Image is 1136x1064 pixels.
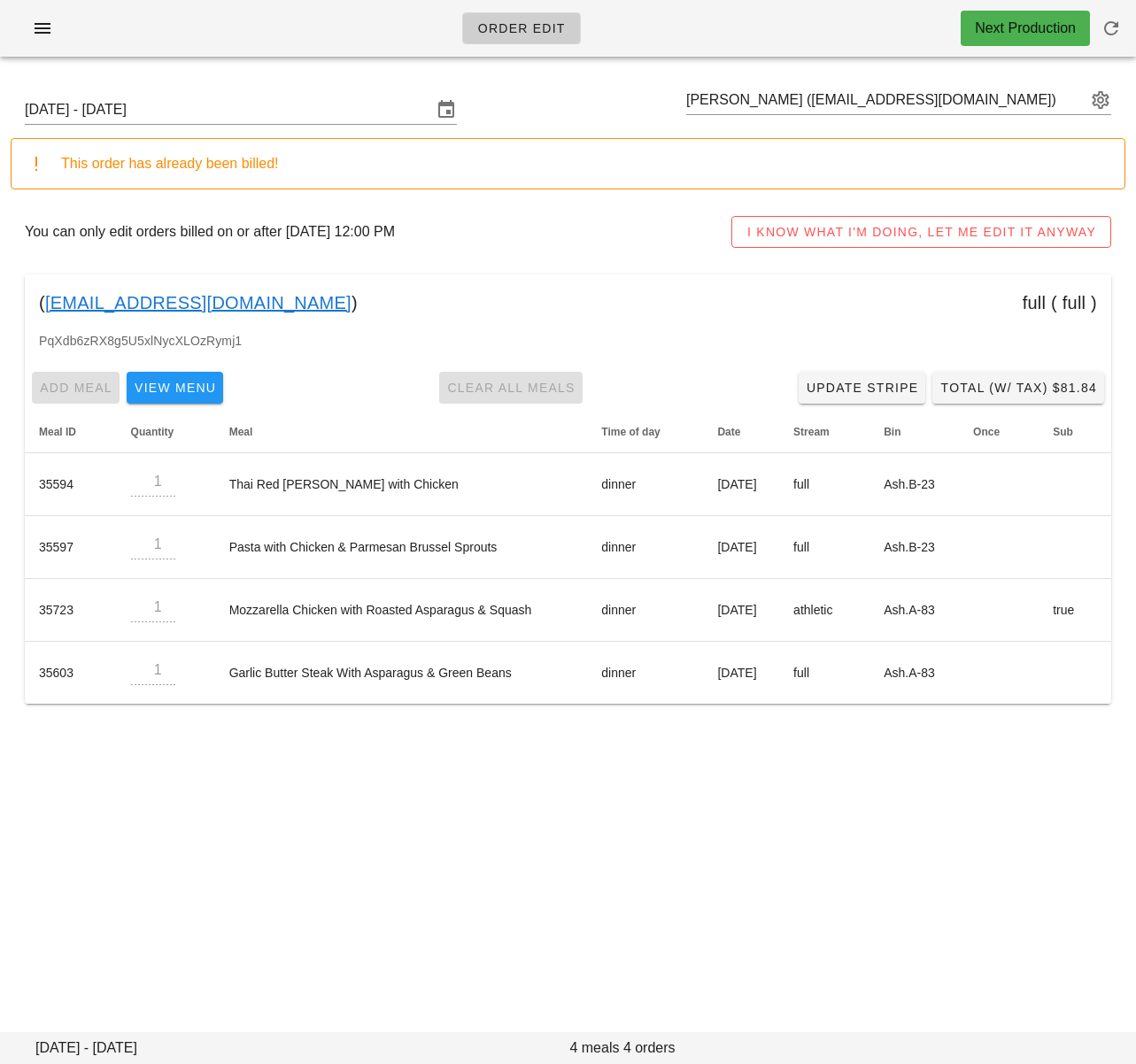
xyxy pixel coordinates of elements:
td: Ash.A-83 [869,642,959,704]
th: Meal ID: Not sorted. Activate to sort ascending. [25,411,117,453]
td: true [1039,579,1111,642]
span: Meal [229,426,253,438]
span: View Menu [134,381,216,395]
td: Ash.A-83 [869,579,959,642]
a: Order Edit [462,12,581,44]
span: Order Edit [477,21,566,35]
th: Bin: Not sorted. Activate to sort ascending. [869,411,959,453]
div: Next Production [975,18,1076,39]
td: full [779,642,869,704]
td: Ash.B-23 [869,516,959,579]
div: You can only edit orders billed on or after [DATE] 12:00 PM [11,204,1125,260]
th: Time of day: Not sorted. Activate to sort ascending. [587,411,703,453]
td: dinner [587,516,703,579]
span: Quantity [131,426,174,438]
td: 35594 [25,453,117,516]
button: I KNOW WHAT I'M DOING, LET ME EDIT IT ANYWAY [731,216,1111,248]
span: Date [717,426,740,438]
div: full ( full ) [1023,289,1097,317]
th: Meal: Not sorted. Activate to sort ascending. [215,411,588,453]
a: Update Stripe [799,372,926,404]
th: Stream: Not sorted. Activate to sort ascending. [779,411,869,453]
td: dinner [587,579,703,642]
th: Date: Not sorted. Activate to sort ascending. [703,411,779,453]
td: athletic [779,579,869,642]
a: [EMAIL_ADDRESS][DOMAIN_NAME] [45,289,352,317]
span: Bin [884,426,900,438]
th: Quantity: Not sorted. Activate to sort ascending. [117,411,215,453]
button: View Menu [127,372,223,404]
td: dinner [587,642,703,704]
td: [DATE] [703,516,779,579]
span: Meal ID [39,426,76,438]
div: PqXdb6zRX8g5U5xlNycXLOzRymj1 [25,331,1111,365]
input: Search by email or name [686,86,1086,114]
span: Stream [793,426,830,438]
button: appended action [1090,89,1111,111]
span: I KNOW WHAT I'M DOING, LET ME EDIT IT ANYWAY [746,225,1096,239]
td: [DATE] [703,642,779,704]
td: dinner [587,453,703,516]
td: Pasta with Chicken & Parmesan Brussel Sprouts [215,516,588,579]
td: Thai Red [PERSON_NAME] with Chicken [215,453,588,516]
span: Once [973,426,1000,438]
td: Mozzarella Chicken with Roasted Asparagus & Squash [215,579,588,642]
td: 35597 [25,516,117,579]
td: Ash.B-23 [869,453,959,516]
td: 35723 [25,579,117,642]
td: [DATE] [703,453,779,516]
td: full [779,453,869,516]
span: This order has already been billed! [61,156,278,171]
td: full [779,516,869,579]
span: Time of day [601,426,660,438]
td: [DATE] [703,579,779,642]
button: Total (w/ Tax) $81.84 [932,372,1104,404]
div: ( ) [25,274,1111,331]
td: Garlic Butter Steak With Asparagus & Green Beans [215,642,588,704]
span: Update Stripe [806,381,919,395]
td: 35603 [25,642,117,704]
th: Sub: Not sorted. Activate to sort ascending. [1039,411,1111,453]
span: Total (w/ Tax) $81.84 [939,381,1097,395]
th: Once: Not sorted. Activate to sort ascending. [959,411,1039,453]
span: Sub [1053,426,1073,438]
